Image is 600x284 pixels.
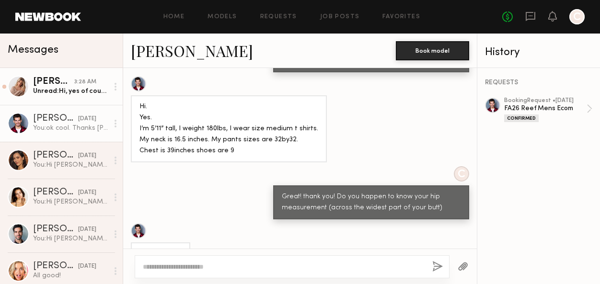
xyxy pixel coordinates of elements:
[33,124,108,133] div: You: ok cool. Thanks [PERSON_NAME]! see you next week! I'll reach out if I have more info to shar...
[504,98,587,104] div: booking Request • [DATE]
[78,151,96,160] div: [DATE]
[485,47,592,58] div: History
[33,234,108,243] div: You: Hi [PERSON_NAME]! I'm looking for an ecom [DEMOGRAPHIC_DATA] model. Do you have any examples...
[78,262,96,271] div: [DATE]
[78,225,96,234] div: [DATE]
[33,188,78,197] div: [PERSON_NAME]
[33,114,78,124] div: [PERSON_NAME]
[78,188,96,197] div: [DATE]
[8,45,58,56] span: Messages
[33,160,108,170] div: You: Hi [PERSON_NAME]! I need to put together a spec sheet of models' measurements so the website...
[485,80,592,86] div: REQUESTS
[260,14,297,20] a: Requests
[504,104,587,113] div: FA26 Reef Mens Ecom
[33,77,74,87] div: [PERSON_NAME]
[33,197,108,206] div: You: Hi [PERSON_NAME]! I need to put together a spec sheet of models' measurements so the website...
[320,14,360,20] a: Job Posts
[504,114,539,122] div: Confirmed
[139,102,318,157] div: Hi. Yes. I’m 5’11” tall, I weight 180lbs, I wear size medium t shirts. My neck is 16.5 inches. My...
[33,87,108,96] div: Unread: Hi, yes of course. My weight is 117, Im not sure about my inseam but my waist is 25, and ...
[382,14,420,20] a: Favorites
[569,9,585,24] a: C
[163,14,185,20] a: Home
[33,261,78,271] div: [PERSON_NAME]
[131,40,253,61] a: [PERSON_NAME]
[504,98,592,122] a: bookingRequest •[DATE]FA26 Reef Mens EcomConfirmed
[33,271,108,280] div: All good!
[78,114,96,124] div: [DATE]
[33,225,78,234] div: [PERSON_NAME]
[208,14,237,20] a: Models
[74,78,96,87] div: 3:28 AM
[33,151,78,160] div: [PERSON_NAME]
[396,46,469,54] a: Book model
[282,192,461,214] div: Great! thank you! Do you happen to know your hip measurement (across the widest part of your butt)
[396,41,469,60] button: Book model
